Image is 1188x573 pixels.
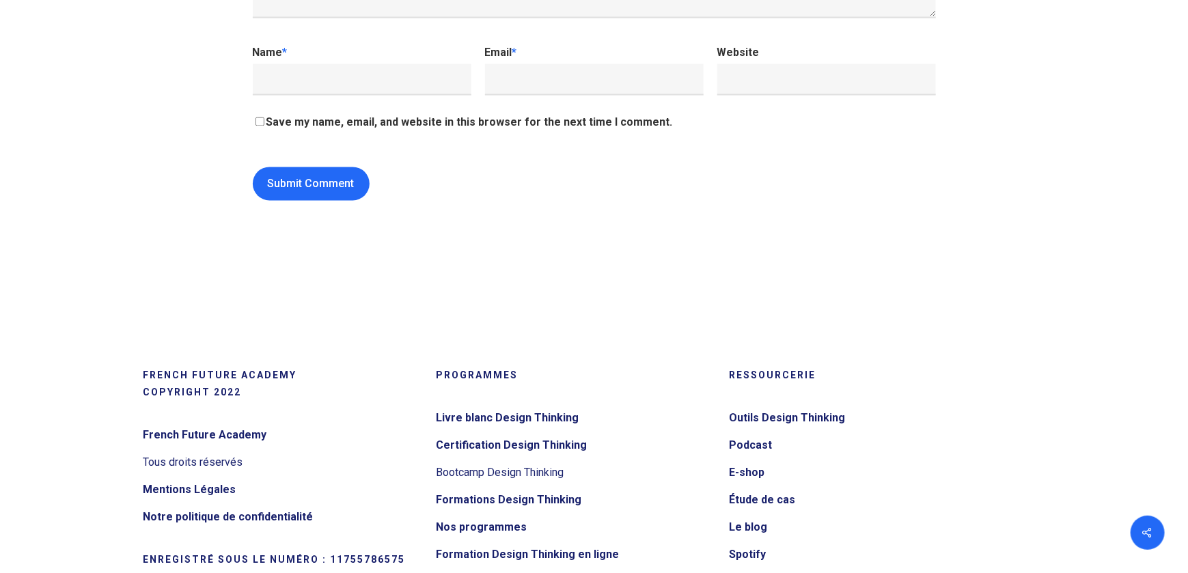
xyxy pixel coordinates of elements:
[729,544,1004,565] a: Spotify
[436,516,711,538] a: Nos programmes
[729,462,1004,484] a: E-shop
[436,459,711,486] li: Bootcamp Design Thinking
[436,434,711,456] a: Certification Design Thinking
[143,367,419,401] h5: French Future Academy Copyright 2022
[143,449,419,476] li: Tous droits réservés
[253,167,370,200] input: Submit Comment
[253,46,288,59] label: Name
[717,46,760,59] label: Website
[729,367,1004,384] h5: Ressourcerie
[143,479,419,501] a: Mentions Légales
[436,407,711,429] a: Livre blanc Design Thinking
[143,506,419,528] a: Notre politique de confidentialité
[729,516,1004,538] a: Le blog
[143,424,419,446] a: French Future Academy
[436,367,711,384] h5: Programmes
[436,489,711,511] a: Formations Design Thinking
[436,544,711,565] a: Formation Design Thinking en ligne
[485,46,517,59] label: Email
[729,407,1004,429] a: Outils Design Thinking
[729,434,1004,456] a: Podcast
[266,115,673,128] label: Save my name, email, and website in this browser for the next time I comment.
[729,489,1004,511] a: Étude de cas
